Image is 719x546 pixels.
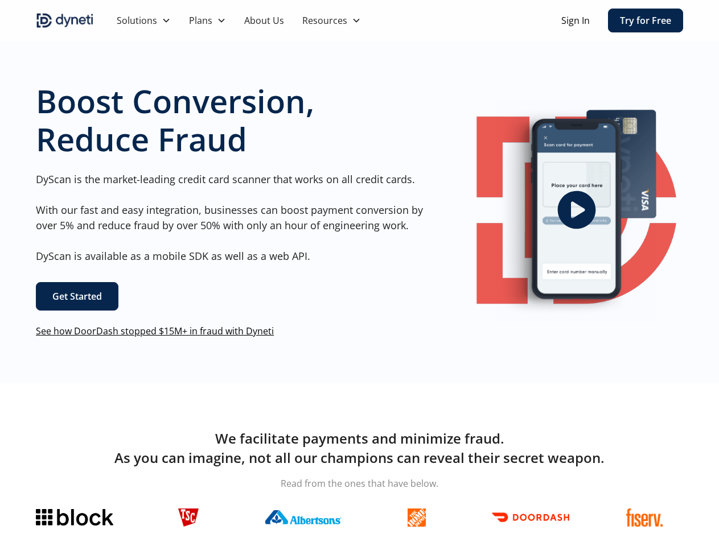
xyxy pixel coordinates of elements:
img: The home depot logo [408,508,426,527]
div: Plans [189,14,212,27]
p: DyScan is the market-leading credit card scanner that works on all credit cards. With our fast an... [36,172,424,264]
img: Fiserv logo [626,508,663,527]
a: Sign In [561,14,590,27]
img: Doordash logo [492,512,569,522]
a: Try for Free [608,9,683,32]
p: Read from the ones that have below. [36,477,683,490]
div: Solutions [117,14,157,27]
div: Resources [302,14,347,27]
a: Get Started [36,282,118,311]
img: Image of a mobile Dyneti UI scanning a credit card [496,98,656,322]
a: home [36,11,94,30]
img: Dyneti indigo logo [36,11,94,30]
img: Block logo [36,509,113,526]
a: open lightbox [470,98,683,322]
div: Solutions [108,9,180,32]
div: Plans [180,9,235,32]
h1: Boost Conversion, Reduce Fraud [36,82,424,158]
img: Albertsons [264,510,341,524]
h2: We facilitate payments and minimize fraud. As you can imagine, not all our champions can reveal t... [36,429,683,467]
img: TSC [178,508,199,527]
a: See how DoorDash stopped $15M+ in fraud with Dyneti [36,325,274,337]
